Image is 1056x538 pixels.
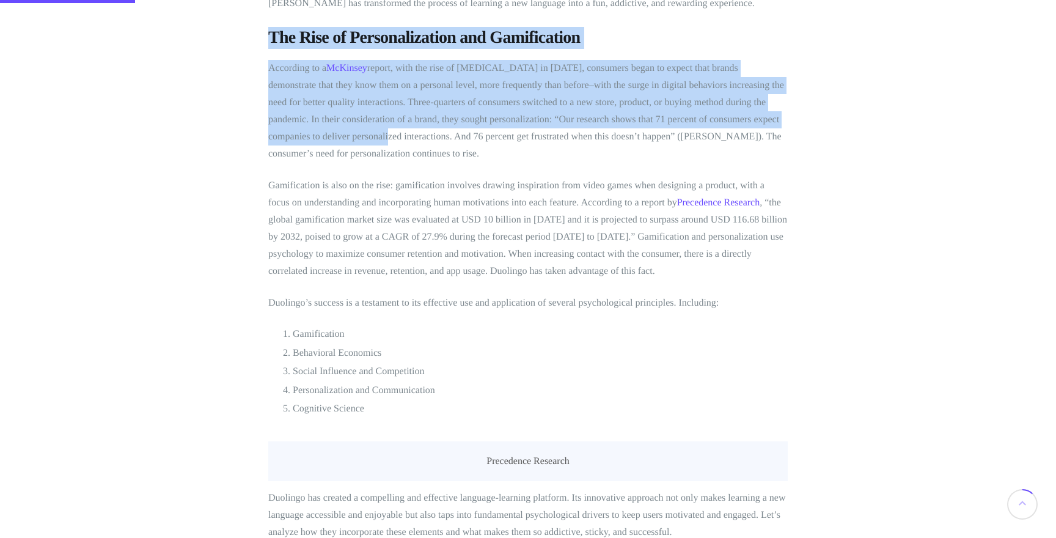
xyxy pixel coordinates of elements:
p: Duolingo’s success is a testament to its effective use and application of several psychological p... [268,295,788,312]
h3: The Rise of Personalization and Gamification [268,27,788,49]
li: Gamification [293,326,788,342]
li: Behavioral Economics [293,345,788,361]
li: Personalization and Communication [293,383,788,399]
a: Precedence Research [677,197,760,208]
figcaption: Precedence Research [268,441,788,482]
p: According to a report, with the rise of [MEDICAL_DATA] in [DATE], consumers began to expect that ... [268,60,788,163]
li: Cognitive Science [293,401,788,417]
li: Social Influence and Competition [293,364,788,380]
a: McKinsey [326,63,367,73]
p: Gamification is also on the rise: gamification involves drawing inspiration from video games when... [268,177,788,280]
